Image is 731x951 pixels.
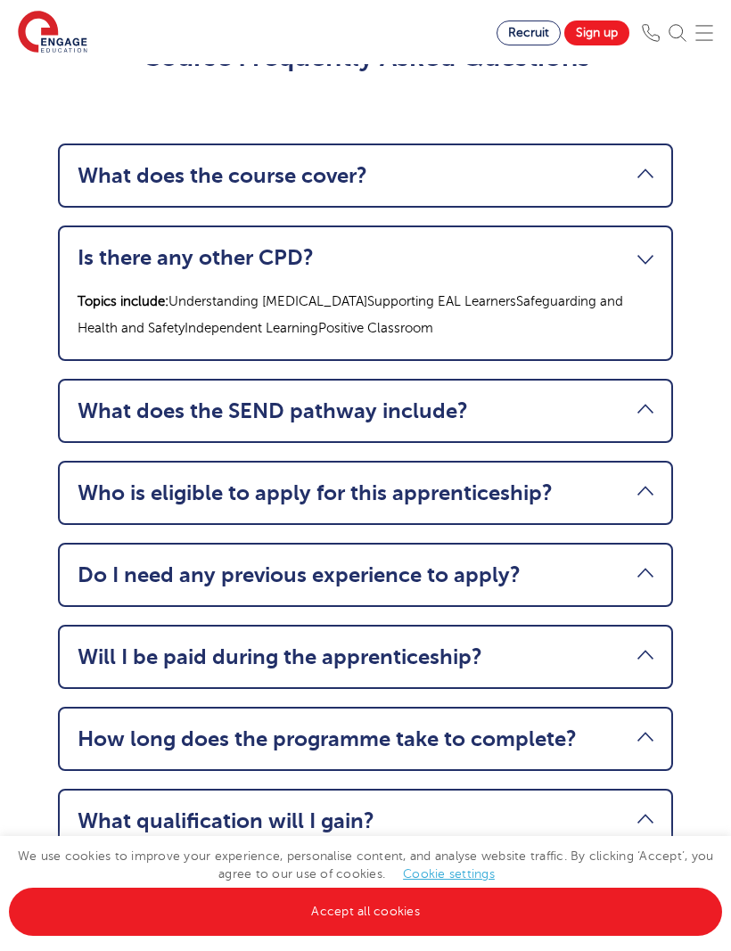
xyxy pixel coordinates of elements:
span: Recruit [508,26,549,39]
a: Cookie settings [403,867,495,881]
a: Recruit [497,20,561,45]
a: Who is eligible to apply for this apprenticeship? [78,480,653,505]
a: Do I need any previous experience to apply? [78,562,653,587]
a: Is there any other CPD? [78,245,653,270]
a: What qualification will I gain? [78,808,653,833]
a: Accept all cookies [9,888,722,936]
img: Mobile Menu [695,24,713,42]
strong: Topics include: [78,294,168,308]
a: What does the course cover? [78,163,653,188]
a: What does the SEND pathway include? [78,398,653,423]
img: Search [669,24,686,42]
span: We use cookies to improve your experience, personalise content, and analyse website traffic. By c... [9,849,722,918]
a: Sign up [564,20,629,45]
a: Will I be paid during the apprenticeship? [78,644,653,669]
img: Engage Education [18,11,87,55]
img: Phone [642,24,660,42]
a: How long does the programme take to complete? [78,726,653,751]
p: Understanding [MEDICAL_DATA] Supporting EAL Learners Safeguarding and Health and Safety Independe... [78,288,653,341]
